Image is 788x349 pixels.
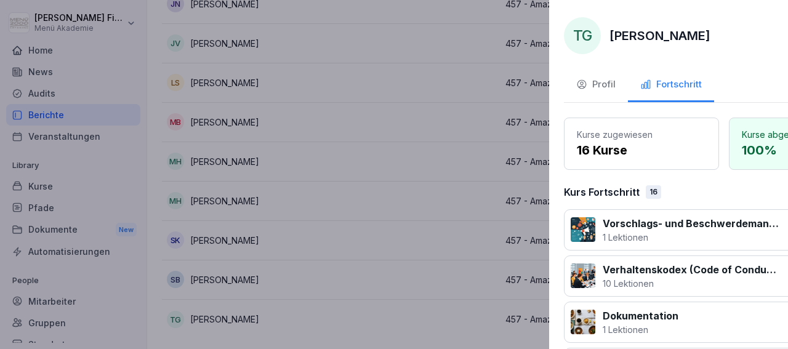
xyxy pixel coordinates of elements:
p: Kurse zugewiesen [577,128,706,141]
p: Verhaltenskodex (Code of Conduct) Menü 2000 [603,262,779,277]
p: 10 Lektionen [603,277,779,290]
button: Fortschritt [628,69,714,102]
p: 1 Lektionen [603,231,779,244]
p: 16 Kurse [577,141,706,159]
button: Profil [564,69,628,102]
div: Profil [576,78,616,92]
p: Vorschlags- und Beschwerdemanagement bei Menü 2000 [603,216,779,231]
p: Dokumentation [603,308,678,323]
p: Kurs Fortschritt [564,185,640,199]
div: TG [564,17,601,54]
div: Fortschritt [640,78,702,92]
p: [PERSON_NAME] [609,26,710,45]
div: 16 [646,185,661,199]
p: 1 Lektionen [603,323,678,336]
